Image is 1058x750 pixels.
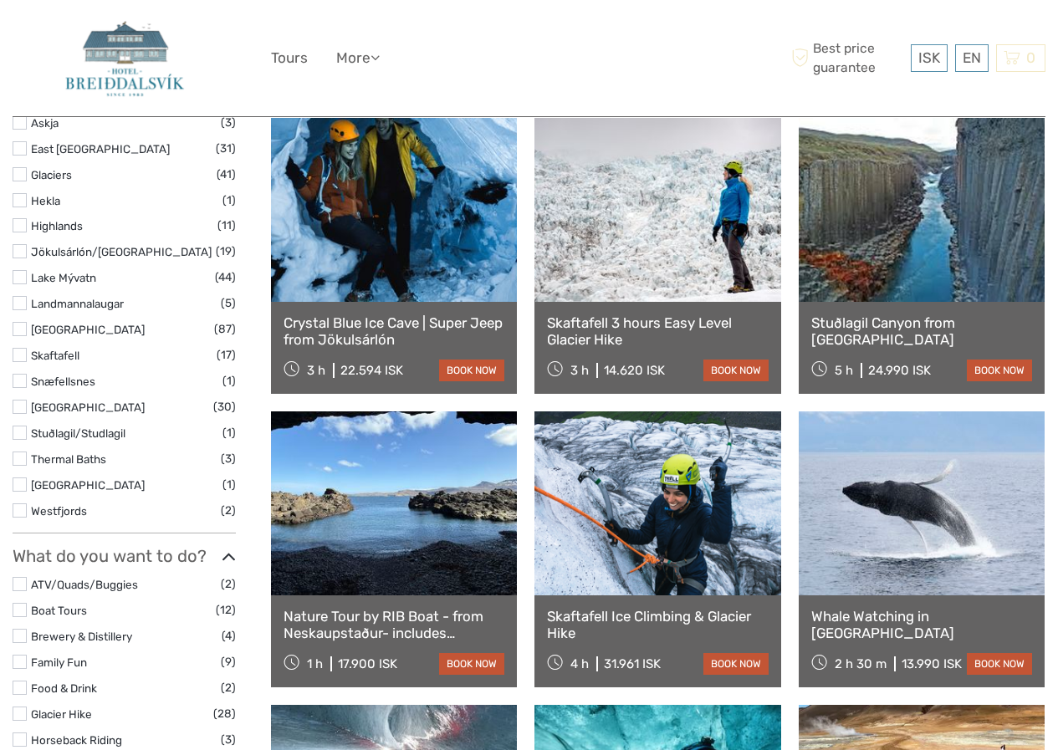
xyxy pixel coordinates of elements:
div: 17.900 ISK [338,656,397,671]
span: (44) [215,268,236,287]
div: 22.594 ISK [340,363,403,378]
div: 31.961 ISK [604,656,661,671]
a: Thermal Baths [31,452,106,466]
span: (1) [222,423,236,442]
a: Lake Mývatn [31,271,96,284]
span: (41) [217,165,236,184]
a: Highlands [31,219,83,232]
span: (1) [222,191,236,210]
a: book now [967,360,1032,381]
span: (30) [213,397,236,416]
a: book now [439,360,504,381]
span: (3) [221,449,236,468]
span: (2) [221,678,236,697]
a: Jökulsárlón/[GEOGRAPHIC_DATA] [31,245,212,258]
a: Stuðlagil Canyon from [GEOGRAPHIC_DATA] [811,314,1032,349]
div: 24.990 ISK [868,363,931,378]
span: (3) [221,113,236,132]
img: 2448-51b0dc00-3c6d-4da0-812a-e099997996f9_logo_big.jpg [57,13,192,104]
a: Landmannalaugar [31,297,124,310]
span: (12) [216,600,236,620]
span: (5) [221,293,236,313]
a: book now [703,360,769,381]
a: [GEOGRAPHIC_DATA] [31,401,145,414]
a: book now [967,653,1032,675]
span: 0 [1024,49,1038,66]
h3: What do you want to do? [13,546,236,566]
span: 2 h 30 m [835,656,887,671]
div: EN [955,44,989,72]
a: More [336,46,380,70]
span: 3 h [307,363,325,378]
a: Skaftafell [31,349,79,362]
a: Westfjords [31,504,87,518]
a: book now [703,653,769,675]
a: Skaftafell Ice Climbing & Glacier Hike [547,608,768,642]
a: Skaftafell 3 hours Easy Level Glacier Hike [547,314,768,349]
a: [GEOGRAPHIC_DATA] [31,478,145,492]
span: (4) [222,626,236,645]
a: Snæfellsnes [31,375,95,388]
span: 1 h [307,656,323,671]
a: Crystal Blue Ice Cave | Super Jeep from Jökulsárlón [284,314,504,349]
span: Best price guarantee [787,39,907,76]
span: (87) [214,319,236,339]
a: ATV/Quads/Buggies [31,578,138,591]
a: Glaciers [31,168,72,181]
a: Whale Watching in [GEOGRAPHIC_DATA] [811,608,1032,642]
a: Boat Tours [31,604,87,617]
span: ISK [918,49,940,66]
span: 4 h [570,656,589,671]
a: [GEOGRAPHIC_DATA] [31,323,145,336]
a: Hekla [31,194,60,207]
a: Nature Tour by RIB Boat - from Neskaupstaður- includes [GEOGRAPHIC_DATA], [GEOGRAPHIC_DATA], Rauð... [284,608,504,642]
a: Tours [271,46,308,70]
a: Stuðlagil/Studlagil [31,426,125,440]
span: 3 h [570,363,589,378]
span: (2) [221,574,236,594]
a: Glacier Hike [31,707,92,721]
div: 14.620 ISK [604,363,665,378]
a: Brewery & Distillery [31,630,132,643]
a: Horseback Riding [31,733,122,747]
span: 5 h [835,363,853,378]
span: (17) [217,345,236,365]
a: East [GEOGRAPHIC_DATA] [31,142,170,156]
div: 13.990 ISK [902,656,962,671]
span: (1) [222,475,236,494]
span: (11) [217,216,236,235]
span: (2) [221,501,236,520]
span: (31) [216,139,236,158]
a: Family Fun [31,656,87,669]
span: (9) [221,652,236,671]
span: (1) [222,371,236,390]
a: book now [439,653,504,675]
span: (28) [213,704,236,723]
span: (3) [221,730,236,749]
a: Food & Drink [31,681,97,695]
span: (19) [216,242,236,261]
a: Askja [31,116,59,130]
